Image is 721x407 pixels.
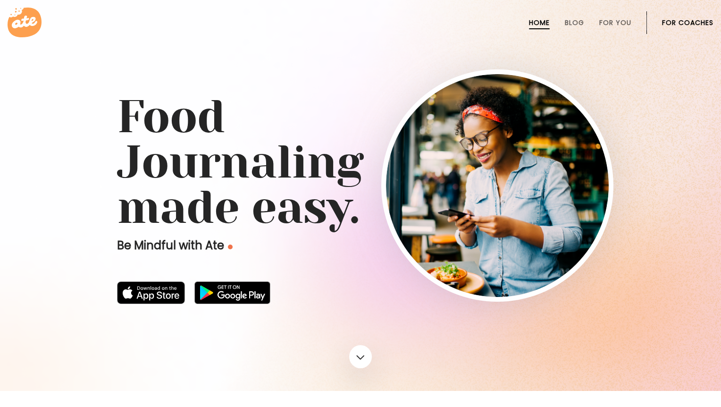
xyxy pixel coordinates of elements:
[117,238,381,253] p: Be Mindful with Ate
[194,281,270,304] img: badge-download-google.png
[565,19,584,26] a: Blog
[529,19,550,26] a: Home
[117,94,604,230] h1: Food Journaling made easy.
[386,74,609,297] img: home-hero-img-rounded.png
[599,19,631,26] a: For You
[662,19,713,26] a: For Coaches
[117,281,185,304] img: badge-download-apple.svg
